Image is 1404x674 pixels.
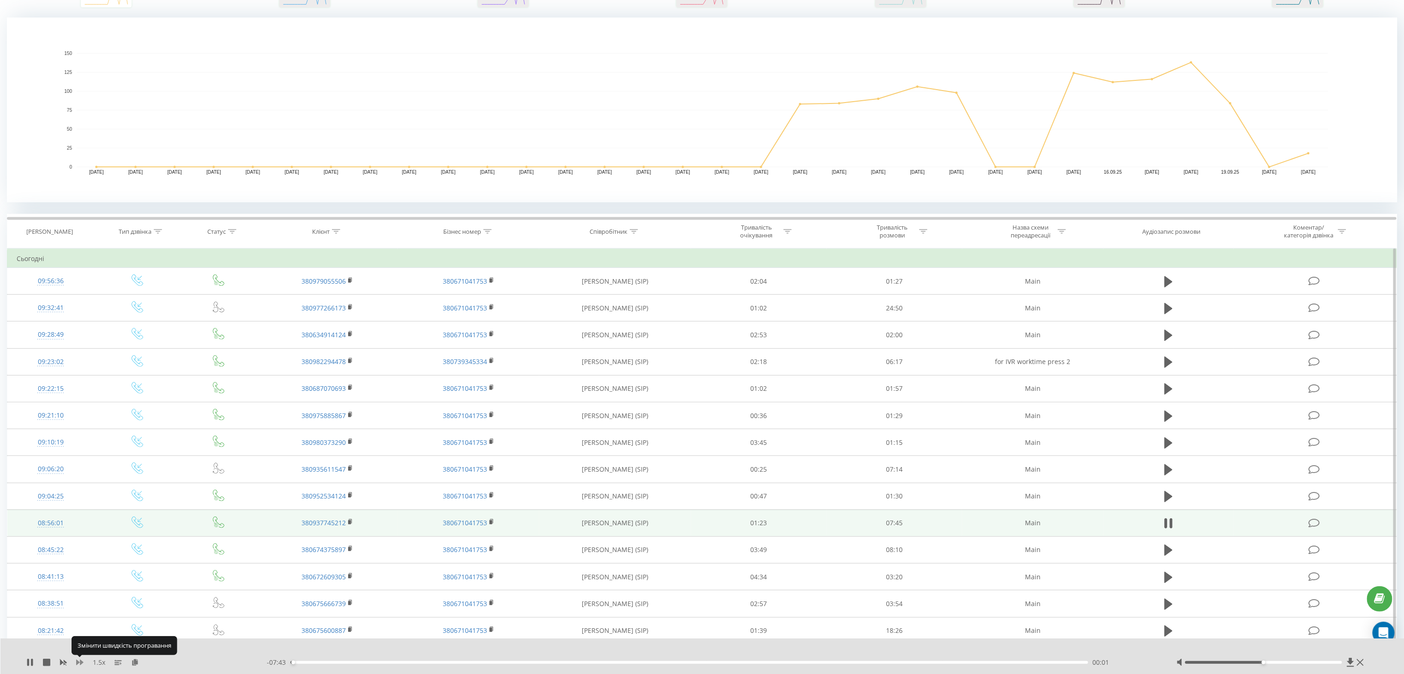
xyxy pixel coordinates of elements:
a: 380739345334 [443,357,487,366]
div: Статус [207,228,226,236]
div: Клієнт [312,228,330,236]
text: 100 [64,89,72,94]
text: [DATE] [949,170,964,175]
a: 380672609305 [301,572,346,581]
a: 380937745212 [301,518,346,527]
td: 01:30 [827,483,963,510]
div: 09:04:25 [17,487,85,505]
a: 380935611547 [301,465,346,474]
td: 01:29 [827,402,963,429]
div: 08:38:51 [17,595,85,613]
div: Accessibility label [1262,661,1265,664]
div: 09:23:02 [17,353,85,371]
a: 380671041753 [443,465,487,474]
td: 02:53 [691,322,827,348]
a: 380979055506 [301,277,346,285]
td: 03:20 [827,564,963,590]
td: 01:23 [691,510,827,536]
span: 00:01 [1093,658,1109,667]
td: 01:39 [691,617,827,644]
div: 08:21:42 [17,622,85,640]
td: 03:45 [691,429,827,456]
div: Бізнес номер [443,228,481,236]
text: 150 [64,51,72,56]
td: Main [962,322,1103,348]
text: [DATE] [597,170,612,175]
div: 09:32:41 [17,299,85,317]
td: Main [962,590,1103,617]
a: 380671041753 [443,438,487,447]
td: 06:17 [827,348,963,375]
text: [DATE] [519,170,534,175]
div: 09:56:36 [17,272,85,290]
svg: A chart. [7,18,1398,202]
div: Співробітник [590,228,627,236]
td: Main [962,564,1103,590]
text: 19.09.25 [1221,170,1239,175]
td: 01:57 [827,375,963,402]
td: Main [962,402,1103,429]
a: 380982294478 [301,357,346,366]
td: [PERSON_NAME] (SIP) [539,536,691,563]
a: 380671041753 [443,599,487,608]
text: [DATE] [246,170,260,175]
text: [DATE] [637,170,651,175]
text: [DATE] [441,170,456,175]
div: Тип дзвінка [119,228,151,236]
td: 07:45 [827,510,963,536]
a: 380671041753 [443,304,487,312]
a: 380980373290 [301,438,346,447]
text: [DATE] [871,170,886,175]
td: 02:18 [691,348,827,375]
td: 03:49 [691,536,827,563]
div: 09:28:49 [17,326,85,344]
a: 380687070693 [301,384,346,393]
text: [DATE] [128,170,143,175]
a: 380975885867 [301,411,346,420]
td: [PERSON_NAME] (SIP) [539,617,691,644]
div: [PERSON_NAME] [26,228,73,236]
text: 50 [67,127,72,132]
div: Аудіозапис розмови [1143,228,1201,236]
text: [DATE] [285,170,300,175]
text: [DATE] [402,170,417,175]
td: Main [962,456,1103,483]
td: 01:27 [827,268,963,295]
a: 380671041753 [443,411,487,420]
div: Accessibility label [291,661,295,664]
text: [DATE] [558,170,573,175]
div: 09:22:15 [17,380,85,398]
td: [PERSON_NAME] (SIP) [539,590,691,617]
div: 08:45:22 [17,541,85,559]
text: [DATE] [754,170,769,175]
td: 18:26 [827,617,963,644]
text: [DATE] [910,170,925,175]
td: Main [962,295,1103,322]
text: [DATE] [167,170,182,175]
span: 1.5 x [93,658,105,667]
td: [PERSON_NAME] (SIP) [539,483,691,510]
text: [DATE] [206,170,221,175]
a: 380675600887 [301,626,346,635]
text: [DATE] [1301,170,1316,175]
td: Main [962,483,1103,510]
td: [PERSON_NAME] (SIP) [539,456,691,483]
td: 00:25 [691,456,827,483]
div: 09:10:19 [17,433,85,451]
a: 380671041753 [443,330,487,339]
td: [PERSON_NAME] (SIP) [539,402,691,429]
a: 380671041753 [443,518,487,527]
td: [PERSON_NAME] (SIP) [539,510,691,536]
text: [DATE] [480,170,495,175]
text: 0 [69,164,72,170]
a: 380671041753 [443,277,487,285]
div: Назва схеми переадресації [1006,224,1055,239]
td: Main [962,268,1103,295]
td: [PERSON_NAME] (SIP) [539,564,691,590]
td: Main [962,536,1103,563]
text: [DATE] [988,170,1003,175]
td: Main [962,617,1103,644]
td: 02:57 [691,590,827,617]
a: 380671041753 [443,626,487,635]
